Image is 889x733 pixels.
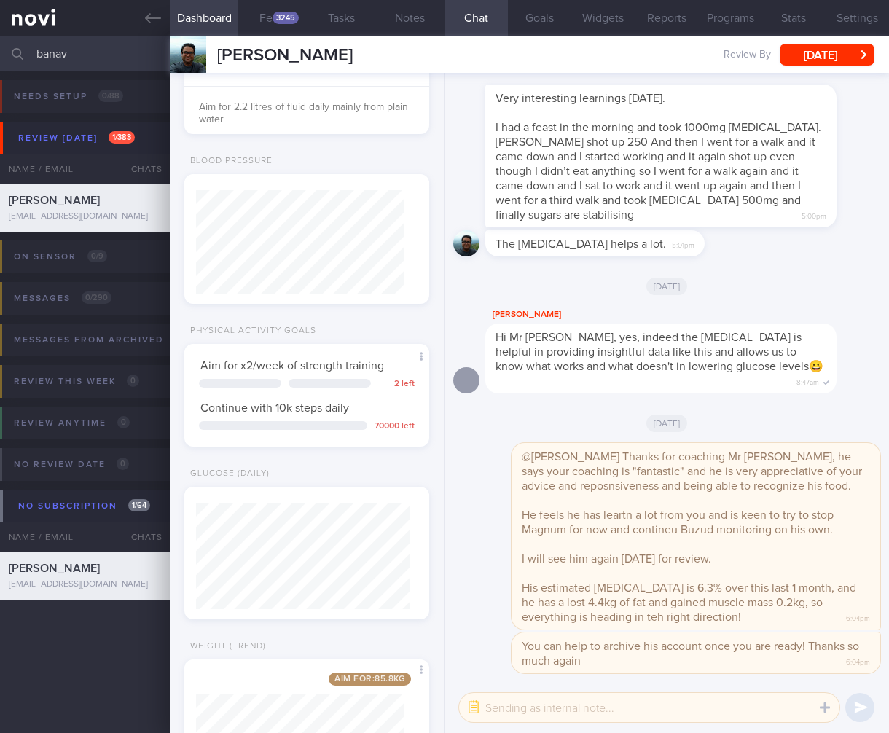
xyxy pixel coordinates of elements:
div: Messages from Archived [10,330,200,350]
div: Review anytime [10,413,133,433]
span: 0 / 88 [98,90,123,102]
div: Weight (Trend) [184,641,266,652]
div: 2 left [378,379,415,390]
span: 0 [117,416,130,428]
button: [DATE] [780,44,874,66]
span: Aim for: 85.8 kg [329,673,411,686]
span: [DATE] [646,278,688,295]
span: 5:01pm [672,237,694,251]
div: Glucose (Daily) [184,469,270,479]
div: Blood Pressure [184,156,273,167]
span: [PERSON_NAME] [9,563,100,574]
div: Messages [10,289,115,308]
span: 6:04pm [846,610,870,624]
span: 5:00pm [802,208,826,222]
span: 1 / 64 [128,499,150,511]
div: [PERSON_NAME] [485,306,880,324]
span: 1 / 383 [109,131,135,144]
span: Aim for 2.2 litres of fluid daily mainly from plain water [199,102,408,125]
div: Needs setup [10,87,127,106]
span: 8:47am [796,374,819,388]
span: Aim for x2/week of strength training [200,360,384,372]
span: @[PERSON_NAME] Thanks for coaching Mr [PERSON_NAME], he says your coaching is "fantastic" and he ... [522,451,862,492]
span: [DATE] [646,415,688,432]
span: 0 / 9 [87,250,107,262]
div: [EMAIL_ADDRESS][DOMAIN_NAME] [9,579,161,590]
span: Review By [724,49,771,62]
span: 0 / 290 [82,291,111,304]
div: Chats [111,522,170,552]
div: 3245 [273,12,299,24]
span: You can help to archive his account once you are ready! Thanks so much again [522,640,859,667]
div: Review [DATE] [15,128,138,148]
span: 6:04pm [846,654,870,667]
div: Physical Activity Goals [184,326,316,337]
div: On sensor [10,247,111,267]
span: He feels he has leartn a lot from you and is keen to try to stop Magnum for now and contineu Buzu... [522,509,834,536]
div: Chats [111,154,170,184]
span: The [MEDICAL_DATA] helps a lot. [496,238,666,250]
span: [PERSON_NAME] [217,47,353,64]
div: No subscription [15,496,154,516]
span: Very interesting learnings [DATE]. [496,93,665,104]
span: Hi Mr [PERSON_NAME], yes, indeed the [MEDICAL_DATA] is helpful in providing insightful data like ... [496,332,823,372]
div: [EMAIL_ADDRESS][DOMAIN_NAME] [9,211,161,222]
div: 70000 left [375,421,415,432]
span: Continue with 10k steps daily [200,402,349,414]
span: 0 [117,458,129,470]
span: I will see him again [DATE] for review. [522,553,711,565]
div: No review date [10,455,133,474]
span: 0 [127,375,139,387]
div: Review this week [10,372,143,391]
span: [PERSON_NAME] [9,195,100,206]
span: I had a feast in the morning and took 1000mg [MEDICAL_DATA]. [PERSON_NAME] shot up 250 And then I... [496,122,821,221]
span: His estimated [MEDICAL_DATA] is 6.3% over this last 1 month, and he has a lost 4.4kg of fat and g... [522,582,856,623]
